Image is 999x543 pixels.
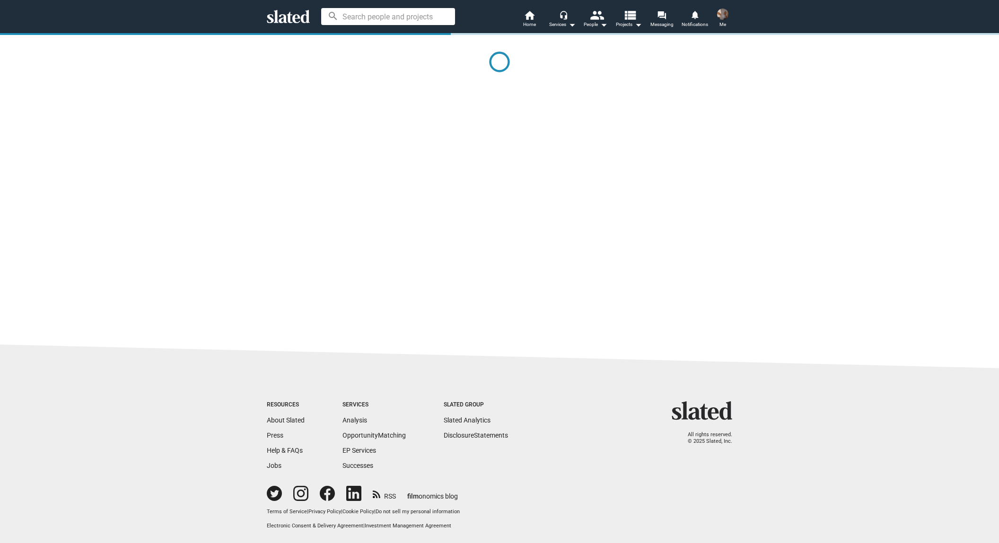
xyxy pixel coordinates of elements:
[579,9,612,30] button: People
[365,523,451,529] a: Investment Management Agreement
[524,9,535,21] mat-icon: home
[559,10,568,19] mat-icon: headset_mic
[342,401,406,409] div: Services
[678,431,732,445] p: All rights reserved. © 2025 Slated, Inc.
[321,8,455,25] input: Search people and projects
[374,509,376,515] span: |
[342,416,367,424] a: Analysis
[598,19,609,30] mat-icon: arrow_drop_down
[444,401,508,409] div: Slated Group
[341,509,342,515] span: |
[523,19,536,30] span: Home
[566,19,578,30] mat-icon: arrow_drop_down
[342,462,373,469] a: Successes
[584,19,607,30] div: People
[650,19,674,30] span: Messaging
[267,462,281,469] a: Jobs
[590,8,604,22] mat-icon: people
[444,431,508,439] a: DisclosureStatements
[342,447,376,454] a: EP Services
[616,19,642,30] span: Projects
[342,509,374,515] a: Cookie Policy
[632,19,644,30] mat-icon: arrow_drop_down
[267,416,305,424] a: About Slated
[307,509,308,515] span: |
[682,19,708,30] span: Notifications
[267,401,305,409] div: Resources
[678,9,711,30] a: Notifications
[623,8,637,22] mat-icon: view_list
[645,9,678,30] a: Messaging
[363,523,365,529] span: |
[444,416,491,424] a: Slated Analytics
[407,484,458,501] a: filmonomics blog
[267,509,307,515] a: Terms of Service
[612,9,645,30] button: Projects
[267,431,283,439] a: Press
[717,9,728,20] img: Jay Thompson
[376,509,460,516] button: Do not sell my personal information
[719,19,726,30] span: Me
[373,486,396,501] a: RSS
[546,9,579,30] button: Services
[657,10,666,19] mat-icon: forum
[267,523,363,529] a: Electronic Consent & Delivery Agreement
[711,7,734,31] button: Jay ThompsonMe
[690,10,699,19] mat-icon: notifications
[513,9,546,30] a: Home
[308,509,341,515] a: Privacy Policy
[549,19,576,30] div: Services
[407,492,419,500] span: film
[342,431,406,439] a: OpportunityMatching
[267,447,303,454] a: Help & FAQs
